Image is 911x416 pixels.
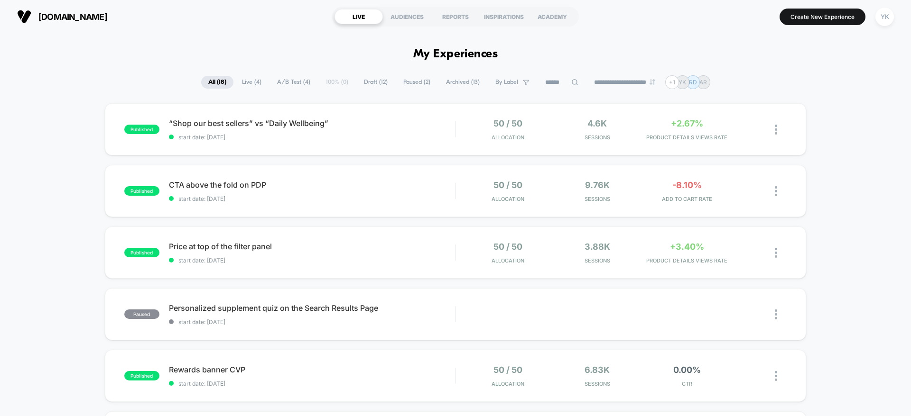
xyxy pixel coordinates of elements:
[169,242,455,251] span: Price at top of the filter panel
[270,76,317,89] span: A/B Test ( 4 )
[650,79,655,85] img: end
[169,118,455,128] span: “Shop our best sellers” vs “Daily Wellbeing”
[14,9,110,24] button: [DOMAIN_NAME]
[480,9,528,24] div: INSPIRATIONS
[124,125,159,134] span: published
[493,118,522,128] span: 50 / 50
[38,12,107,22] span: [DOMAIN_NAME]
[585,242,610,252] span: 3.88k
[587,118,607,128] span: 4.6k
[873,7,897,27] button: YK
[124,248,159,257] span: published
[169,257,455,264] span: start date: [DATE]
[775,186,777,196] img: close
[124,186,159,196] span: published
[493,180,522,190] span: 50 / 50
[492,134,524,141] span: Allocation
[555,196,640,202] span: Sessions
[492,257,524,264] span: Allocation
[124,309,159,319] span: paused
[775,248,777,258] img: close
[585,365,610,375] span: 6.83k
[673,365,701,375] span: 0.00%
[413,47,498,61] h1: My Experiences
[235,76,269,89] span: Live ( 4 )
[124,371,159,380] span: published
[671,118,703,128] span: +2.67%
[396,76,437,89] span: Paused ( 2 )
[679,79,686,86] p: YK
[670,242,704,252] span: +3.40%
[775,125,777,135] img: close
[689,79,697,86] p: RD
[555,380,640,387] span: Sessions
[528,9,576,24] div: ACADEMY
[169,365,455,374] span: Rewards banner CVP
[775,371,777,381] img: close
[383,9,431,24] div: AUDIENCES
[644,257,729,264] span: PRODUCT DETAILS VIEWS RATE
[644,196,729,202] span: ADD TO CART RATE
[492,196,524,202] span: Allocation
[169,134,455,141] span: start date: [DATE]
[699,79,707,86] p: AR
[439,76,487,89] span: Archived ( 13 )
[495,79,518,86] span: By Label
[493,365,522,375] span: 50 / 50
[169,195,455,202] span: start date: [DATE]
[169,303,455,313] span: Personalized supplement quiz on the Search Results Page
[357,76,395,89] span: Draft ( 12 )
[775,309,777,319] img: close
[644,380,729,387] span: CTR
[169,380,455,387] span: start date: [DATE]
[201,76,233,89] span: All ( 18 )
[335,9,383,24] div: LIVE
[672,180,702,190] span: -8.10%
[493,242,522,252] span: 50 / 50
[169,318,455,326] span: start date: [DATE]
[665,75,679,89] div: + 1
[169,180,455,190] span: CTA above the fold on PDP
[644,134,729,141] span: PRODUCT DETAILS VIEWS RATE
[431,9,480,24] div: REPORTS
[492,380,524,387] span: Allocation
[17,9,31,24] img: Visually logo
[875,8,894,26] div: YK
[555,134,640,141] span: Sessions
[585,180,610,190] span: 9.76k
[780,9,865,25] button: Create New Experience
[555,257,640,264] span: Sessions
